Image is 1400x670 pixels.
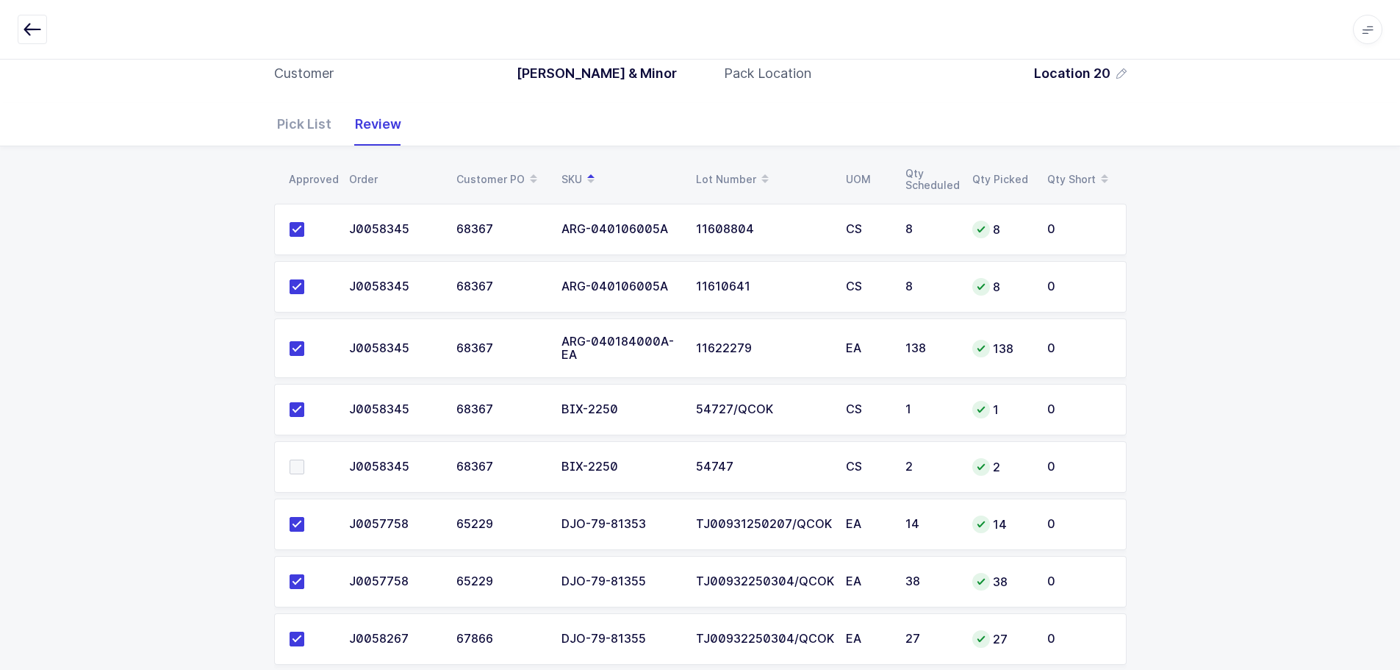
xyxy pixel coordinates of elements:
div: [PERSON_NAME] & Minor [505,65,677,82]
div: BIX-2250 [561,403,678,416]
div: 11608804 [696,223,828,236]
div: 54727/QCOK [696,403,828,416]
div: 8 [905,280,955,293]
div: 0 [1047,575,1111,588]
div: 67866 [456,632,544,646]
div: 8 [905,223,955,236]
div: SKU [561,167,678,192]
div: 0 [1047,342,1111,355]
div: 1 [905,403,955,416]
div: Pack Location [724,65,811,82]
div: 0 [1047,223,1111,236]
div: ARG-040106005A [561,223,678,236]
div: 138 [972,340,1030,357]
div: 0 [1047,632,1111,646]
div: 2 [972,458,1030,476]
div: ARG-040106005A [561,280,678,293]
div: UOM [846,174,888,185]
div: 68367 [456,342,544,355]
div: J0058345 [349,342,439,355]
div: DJO-79-81355 [561,575,678,588]
div: Review [343,103,401,146]
div: EA [846,575,888,588]
div: J0057758 [349,575,439,588]
div: EA [846,518,888,531]
div: 1 [972,401,1030,418]
div: Customer PO [456,167,544,192]
div: 65229 [456,575,544,588]
div: EA [846,342,888,355]
div: 27 [905,632,955,646]
div: Qty Scheduled [905,168,955,191]
div: 0 [1047,403,1111,416]
div: 8 [972,221,1030,238]
div: 2 [905,460,955,474]
div: 68367 [456,223,544,236]
div: J0058345 [349,460,439,474]
span: Location 20 [1034,65,1110,82]
div: 14 [972,516,1030,533]
div: 27 [972,630,1030,648]
div: 14 [905,518,955,531]
div: 65229 [456,518,544,531]
div: Pick List [277,103,343,146]
div: J0058267 [349,632,439,646]
div: CS [846,280,888,293]
div: J0057758 [349,518,439,531]
div: CS [846,223,888,236]
div: J0058345 [349,223,439,236]
div: 0 [1047,280,1111,293]
div: Qty Short [1047,167,1118,192]
div: Lot Number [696,167,828,192]
div: 68367 [456,280,544,293]
div: 54747 [696,460,828,474]
div: TJ00932250304/QCOK [696,632,828,646]
div: 8 [972,278,1030,296]
div: Qty Picked [972,174,1030,185]
div: ARG-040184000A-EA [561,335,678,362]
div: CS [846,460,888,474]
div: 0 [1047,460,1111,474]
div: EA [846,632,888,646]
div: 11610641 [696,280,828,293]
div: DJO-79-81353 [561,518,678,531]
div: Customer [274,65,334,82]
div: J0058345 [349,280,439,293]
div: TJ00932250304/QCOK [696,575,828,588]
div: 68367 [456,403,544,416]
div: CS [846,403,888,416]
div: J0058345 [349,403,439,416]
div: 0 [1047,518,1111,531]
div: 68367 [456,460,544,474]
div: Approved [289,174,331,185]
div: 138 [905,342,955,355]
div: 38 [972,573,1030,591]
div: BIX-2250 [561,460,678,474]
div: 38 [905,575,955,588]
div: 11622279 [696,342,828,355]
div: DJO-79-81355 [561,632,678,646]
button: Location 20 [1034,65,1127,82]
div: TJ00931250207/QCOK [696,518,828,531]
div: Order [349,174,439,185]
